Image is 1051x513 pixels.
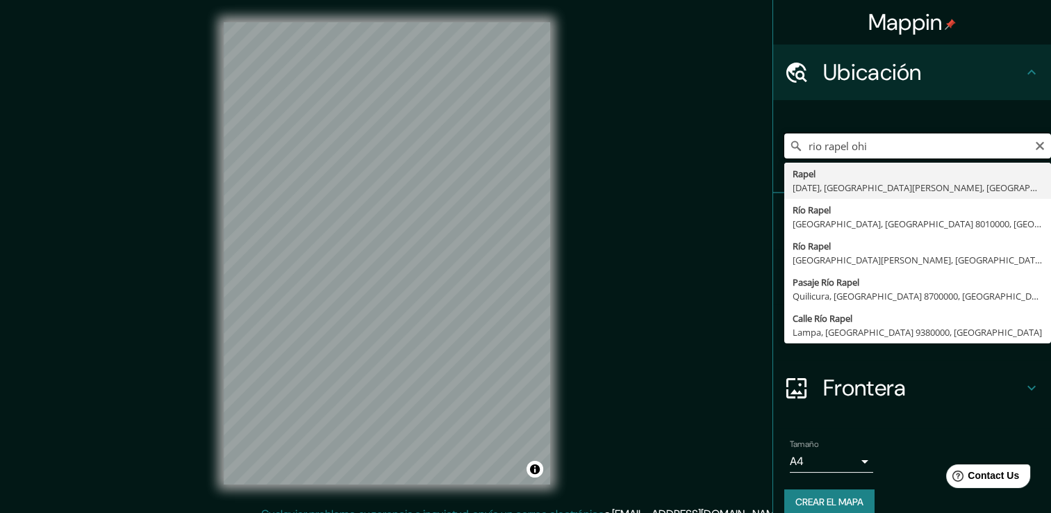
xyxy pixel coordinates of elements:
[793,289,1043,303] div: Quilicura, [GEOGRAPHIC_DATA] 8700000, [GEOGRAPHIC_DATA]
[823,58,1023,86] h4: Ubicación
[773,44,1051,100] div: Ubicación
[793,239,1043,253] div: Río Rapel
[793,217,1043,231] div: [GEOGRAPHIC_DATA], [GEOGRAPHIC_DATA] 8010000, [GEOGRAPHIC_DATA]
[784,133,1051,158] input: Elige tu ciudad o área
[793,203,1043,217] div: Río Rapel
[224,22,550,484] canvas: Mapa
[793,311,1043,325] div: Calle Río Rapel
[823,318,1023,346] h4: Diseño
[868,8,943,37] font: Mappin
[793,275,1043,289] div: Pasaje Río Rapel
[793,181,1043,195] div: [DATE], [GEOGRAPHIC_DATA][PERSON_NAME], [GEOGRAPHIC_DATA]
[1034,138,1045,152] button: Claro
[795,494,863,511] font: Crear el mapa
[527,461,543,478] button: Alternar atribución
[773,193,1051,249] div: Pines
[790,439,818,450] label: Tamaño
[793,253,1043,267] div: [GEOGRAPHIC_DATA][PERSON_NAME], [GEOGRAPHIC_DATA] 8940000, [GEOGRAPHIC_DATA]
[773,304,1051,360] div: Diseño
[773,249,1051,304] div: Estilo
[773,360,1051,416] div: Frontera
[790,450,873,473] div: A4
[945,19,956,30] img: pin-icon.png
[823,374,1023,402] h4: Frontera
[793,167,1043,181] div: Rapel
[793,325,1043,339] div: Lampa, [GEOGRAPHIC_DATA] 9380000, [GEOGRAPHIC_DATA]
[927,459,1036,498] iframe: Help widget launcher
